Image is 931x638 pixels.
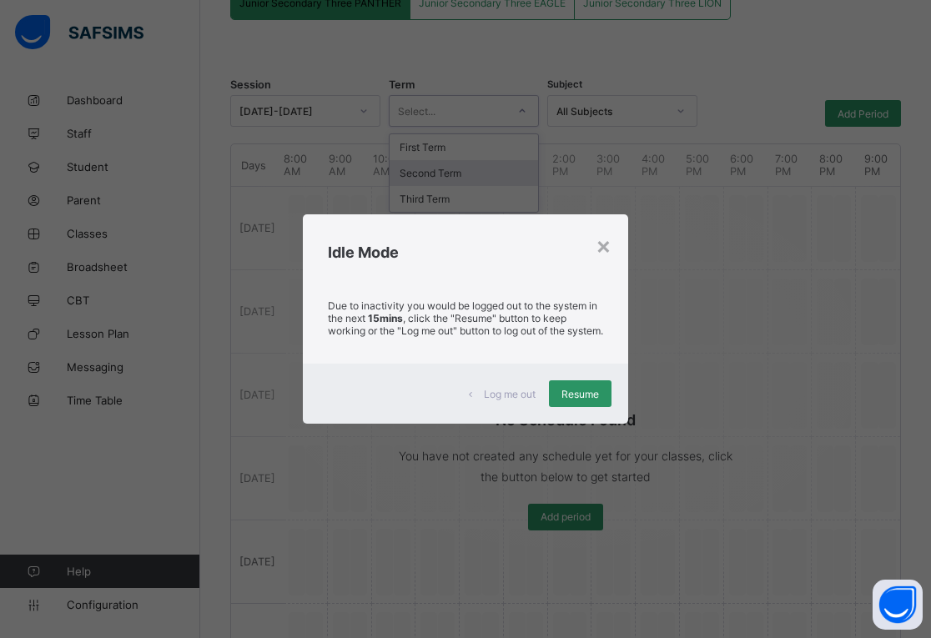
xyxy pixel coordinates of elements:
[561,388,599,400] span: Resume
[328,299,604,337] p: Due to inactivity you would be logged out to the system in the next , click the "Resume" button t...
[368,312,403,324] strong: 15mins
[328,244,604,261] h2: Idle Mode
[484,388,536,400] span: Log me out
[596,231,611,259] div: ×
[873,580,923,630] button: Open asap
